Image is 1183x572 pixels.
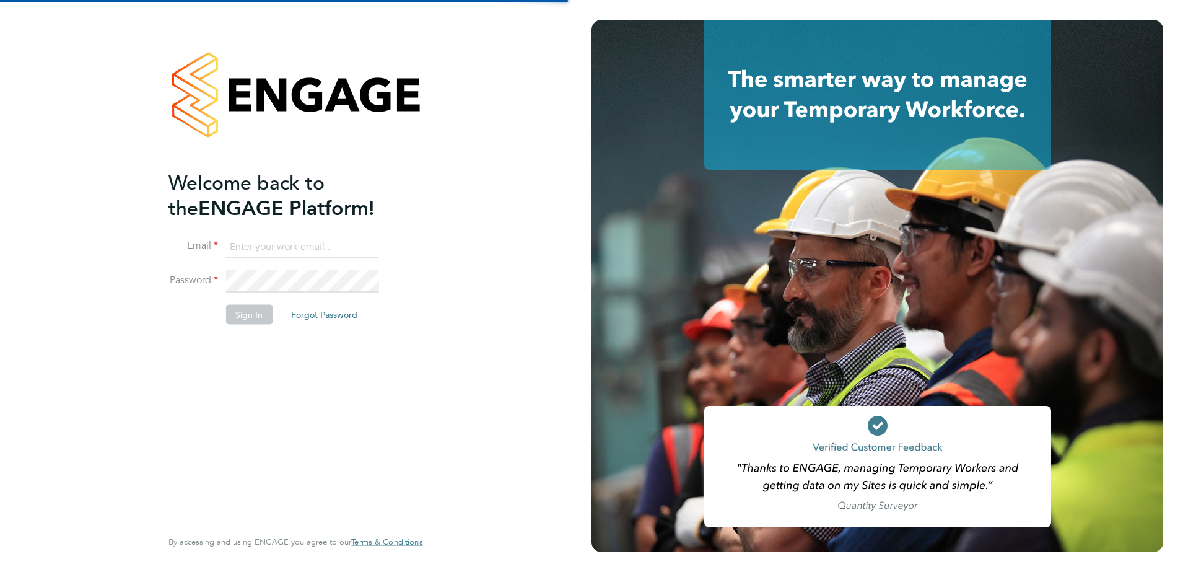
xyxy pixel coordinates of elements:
[168,170,410,221] h2: ENGAGE Platform!
[351,537,422,547] span: Terms & Conditions
[225,305,273,325] button: Sign In
[168,537,422,547] span: By accessing and using ENGAGE you agree to our
[281,305,367,325] button: Forgot Password
[168,170,325,220] span: Welcome back to the
[168,274,218,287] label: Password
[351,537,422,547] a: Terms & Conditions
[168,239,218,252] label: Email
[225,235,378,258] input: Enter your work email...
